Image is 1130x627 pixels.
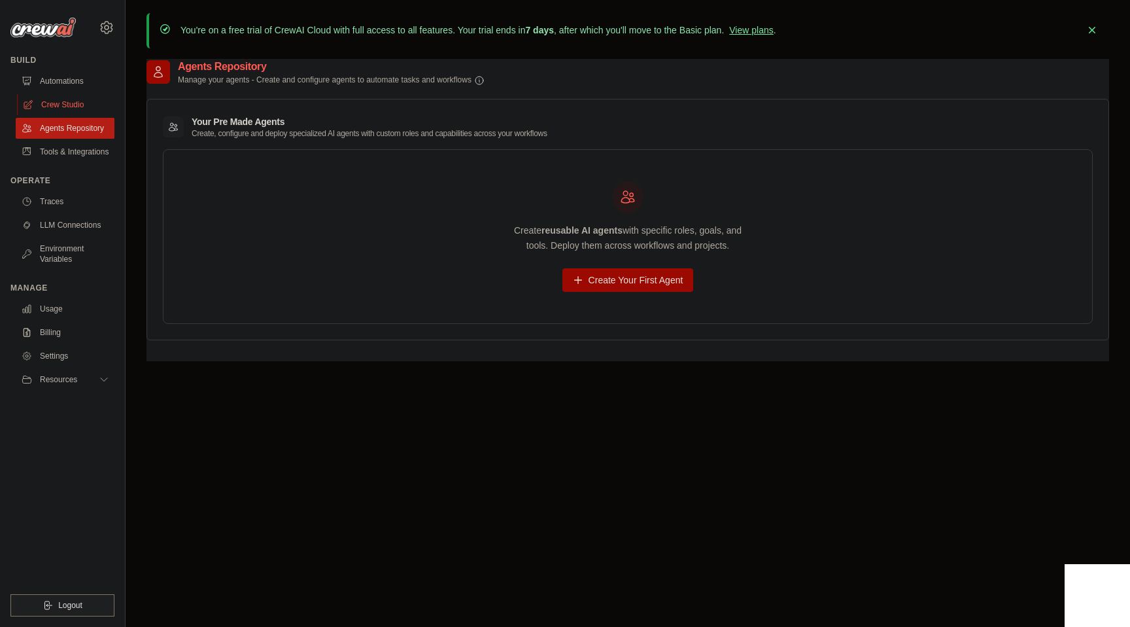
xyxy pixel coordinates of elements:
[16,238,114,270] a: Environment Variables
[729,25,773,35] a: View plans
[562,268,694,292] a: Create Your First Agent
[180,24,776,37] p: You're on a free trial of CrewAI Cloud with full access to all features. Your trial ends in , aft...
[16,369,114,390] button: Resources
[10,175,114,186] div: Operate
[16,191,114,212] a: Traces
[16,141,114,162] a: Tools & Integrations
[16,215,114,236] a: LLM Connections
[16,118,114,139] a: Agents Repository
[58,600,82,611] span: Logout
[10,55,114,65] div: Build
[192,115,547,139] h3: Your Pre Made Agents
[10,283,114,293] div: Manage
[178,59,485,75] h2: Agents Repository
[541,225,623,236] strong: reusable AI agents
[1065,564,1130,627] iframe: Chat Widget
[16,71,114,92] a: Automations
[16,322,114,343] a: Billing
[40,374,77,385] span: Resources
[525,25,554,35] strong: 7 days
[16,298,114,319] a: Usage
[192,128,547,139] p: Create, configure and deploy specialized AI agents with custom roles and capabilities across your...
[10,594,114,617] button: Logout
[178,75,485,86] p: Manage your agents - Create and configure agents to automate tasks and workflows
[502,223,753,253] p: Create with specific roles, goals, and tools. Deploy them across workflows and projects.
[17,94,116,115] a: Crew Studio
[16,346,114,367] a: Settings
[10,18,76,37] img: Logo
